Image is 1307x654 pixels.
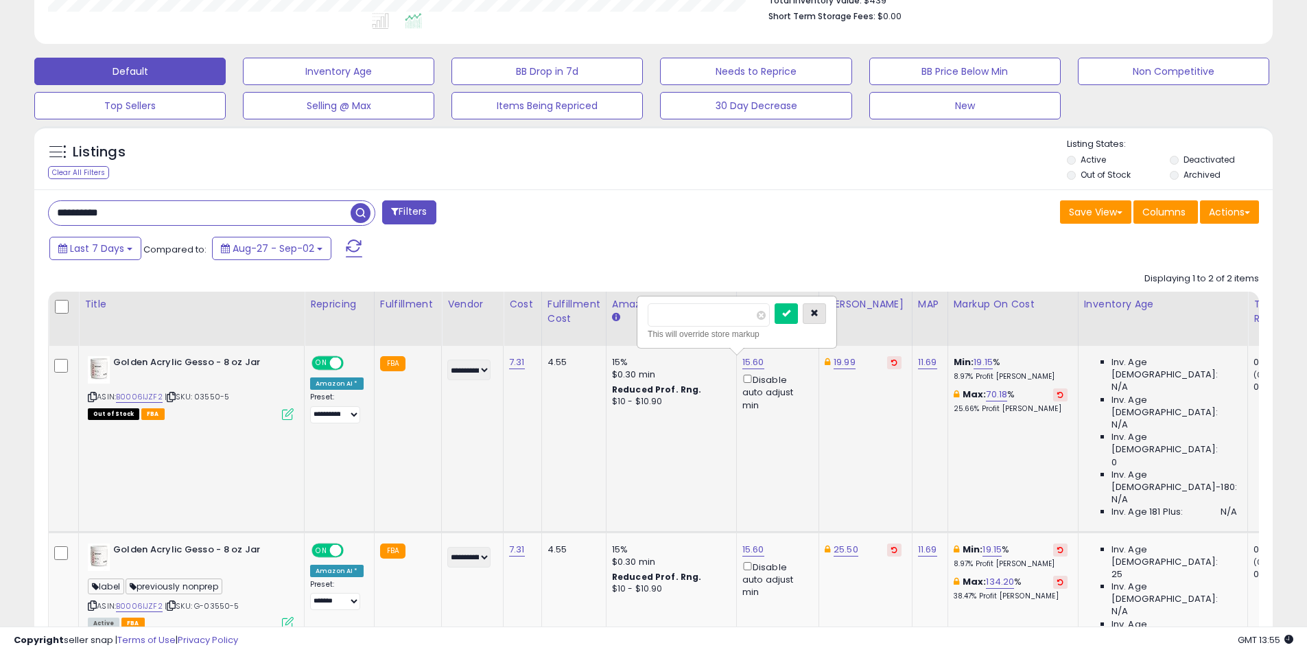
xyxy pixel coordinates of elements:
[963,388,987,401] b: Max:
[547,356,596,369] div: 4.55
[48,166,109,179] div: Clear All Filters
[1111,618,1237,643] span: Inv. Age [DEMOGRAPHIC_DATA]:
[963,575,987,588] b: Max:
[954,592,1068,601] p: 38.47% Profit [PERSON_NAME]
[342,544,364,556] span: OFF
[742,559,808,599] div: Disable auto adjust min
[660,92,851,119] button: 30 Day Decrease
[1253,369,1273,380] small: (0%)
[954,388,1068,414] div: %
[165,391,229,402] span: | SKU: 03550-5
[313,358,330,369] span: ON
[982,543,1002,557] a: 19.15
[141,408,165,420] span: FBA
[869,92,1061,119] button: New
[342,358,364,369] span: OFF
[660,58,851,85] button: Needs to Reprice
[612,583,726,595] div: $10 - $10.90
[1111,605,1128,618] span: N/A
[14,633,64,646] strong: Copyright
[1111,456,1117,469] span: 0
[954,559,1068,569] p: 8.97% Profit [PERSON_NAME]
[834,543,858,557] a: 25.50
[1111,568,1122,581] span: 25
[547,297,600,326] div: Fulfillment Cost
[116,600,163,612] a: B0006IJZF2
[612,384,702,395] b: Reduced Prof. Rng.
[1184,154,1235,165] label: Deactivated
[1200,200,1259,224] button: Actions
[310,297,368,312] div: Repricing
[963,543,983,556] b: Min:
[1238,633,1293,646] span: 2025-09-12 13:55 GMT
[313,544,330,556] span: ON
[382,200,436,224] button: Filters
[612,544,726,556] div: 15%
[547,544,596,556] div: 4.55
[1081,169,1131,180] label: Out of Stock
[742,355,764,369] a: 15.60
[509,543,525,557] a: 7.31
[70,242,124,255] span: Last 7 Days
[84,297,298,312] div: Title
[1081,154,1106,165] label: Active
[1221,506,1237,518] span: N/A
[310,377,364,390] div: Amazon AI *
[1111,581,1237,605] span: Inv. Age [DEMOGRAPHIC_DATA]:
[954,544,1068,569] div: %
[243,92,434,119] button: Selling @ Max
[165,600,239,611] span: | SKU: G-03550-5
[954,355,974,369] b: Min:
[143,243,207,256] span: Compared to:
[1111,544,1237,568] span: Inv. Age [DEMOGRAPHIC_DATA]:
[243,58,434,85] button: Inventory Age
[1184,169,1221,180] label: Archived
[612,556,726,568] div: $0.30 min
[1253,297,1304,326] div: Total Rev.
[116,391,163,403] a: B0006IJZF2
[509,297,536,312] div: Cost
[1111,506,1184,518] span: Inv. Age 181 Plus:
[88,356,110,384] img: 31OGxHgJdNL._SL40_.jpg
[986,388,1007,401] a: 70.18
[88,356,294,419] div: ASIN:
[918,297,942,312] div: MAP
[1142,205,1186,219] span: Columns
[380,544,405,559] small: FBA
[1111,419,1128,431] span: N/A
[88,579,124,594] span: label
[380,356,405,371] small: FBA
[612,312,620,324] small: Amazon Fees.
[1084,297,1242,312] div: Inventory Age
[233,242,314,255] span: Aug-27 - Sep-02
[869,58,1061,85] button: BB Price Below Min
[1111,356,1237,381] span: Inv. Age [DEMOGRAPHIC_DATA]:
[918,543,937,557] a: 11.69
[878,10,902,23] span: $0.00
[1078,58,1269,85] button: Non Competitive
[947,292,1078,346] th: The percentage added to the cost of goods (COGS) that forms the calculator for Min & Max prices.
[88,544,110,571] img: 31OGxHgJdNL._SL40_.jpg
[1144,272,1259,285] div: Displaying 1 to 2 of 2 items
[178,633,238,646] a: Privacy Policy
[1111,431,1237,456] span: Inv. Age [DEMOGRAPHIC_DATA]:
[1060,200,1131,224] button: Save View
[117,633,176,646] a: Terms of Use
[442,292,504,346] th: CSV column name: cust_attr_2_Vendor
[974,355,993,369] a: 19.15
[380,297,436,312] div: Fulfillment
[1253,557,1273,568] small: (0%)
[126,579,222,594] span: previously nonprep
[34,58,226,85] button: Default
[1111,493,1128,506] span: N/A
[451,58,643,85] button: BB Drop in 7d
[1067,138,1273,151] p: Listing States:
[310,393,364,423] div: Preset:
[918,355,937,369] a: 11.69
[447,297,497,312] div: Vendor
[113,356,280,373] b: Golden Acrylic Gesso - 8 oz Jar
[954,297,1072,312] div: Markup on Cost
[121,618,145,629] span: FBA
[954,576,1068,601] div: %
[14,634,238,647] div: seller snap | |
